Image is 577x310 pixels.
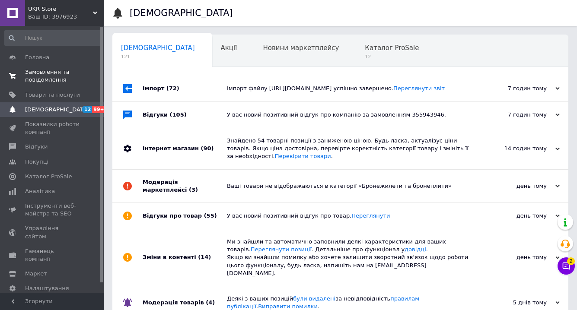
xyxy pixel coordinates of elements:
div: день тому [473,212,560,220]
span: (90) [201,145,214,152]
span: Показники роботи компанії [25,120,80,136]
h1: [DEMOGRAPHIC_DATA] [130,8,233,18]
span: Аналітика [25,187,55,195]
span: Інструменти веб-майстра та SEO [25,202,80,218]
span: UKR Store [28,5,93,13]
div: Імпорт [143,76,227,101]
input: Пошук [4,30,102,46]
span: Гаманець компанії [25,247,80,263]
div: день тому [473,182,560,190]
span: Головна [25,54,49,61]
div: Ваші товари не відображаються в категорії «Бронежилети та бронеплити» [227,182,473,190]
span: 99+ [92,106,106,113]
div: Інтернет магазин [143,128,227,169]
span: (3) [189,187,198,193]
span: [DEMOGRAPHIC_DATA] [25,106,89,114]
span: Каталог ProSale [25,173,72,180]
a: Перевірити товари [275,153,331,159]
span: Маркет [25,270,47,278]
div: Відгуки [143,102,227,128]
a: довідці [405,246,426,253]
span: [DEMOGRAPHIC_DATA] [121,44,195,52]
a: Переглянути звіт [393,85,445,92]
span: Управління сайтом [25,225,80,240]
div: 7 годин тому [473,111,560,119]
a: Переглянути [351,212,390,219]
div: Знайдено 54 товарні позиції з заниженою ціною. Будь ласка, актуалізує ціни товарів. Якщо ціна дос... [227,137,473,161]
span: (105) [170,111,187,118]
div: Ми знайшли та автоматично заповнили деякі характеристики для ваших товарів. . Детальніше про функ... [227,238,473,277]
div: У вас новий позитивний відгук про товар. [227,212,473,220]
span: Акції [221,44,237,52]
div: Зміни в контенті [143,229,227,286]
span: Каталог ProSale [365,44,419,52]
div: день тому [473,253,560,261]
div: 5 днів тому [473,299,560,307]
span: (55) [204,212,217,219]
div: 7 годин тому [473,85,560,92]
div: Відгуки про товар [143,203,227,229]
span: Налаштування [25,285,69,292]
a: Виправити помилки [258,303,318,310]
a: Переглянути позиції [251,246,312,253]
div: Модерація маркетплейсі [143,170,227,202]
span: Відгуки [25,143,48,151]
div: Імпорт файлу [URL][DOMAIN_NAME] успішно завершено. [227,85,473,92]
span: Замовлення та повідомлення [25,68,80,84]
button: Чат з покупцем2 [558,257,575,275]
span: 2 [567,257,575,265]
span: Покупці [25,158,48,166]
span: 12 [365,54,419,60]
div: 14 годин тому [473,145,560,152]
div: Ваш ID: 3976923 [28,13,104,21]
span: (4) [206,299,215,306]
span: Товари та послуги [25,91,80,99]
span: (72) [166,85,179,92]
span: 121 [121,54,195,60]
span: 12 [82,106,92,113]
div: У вас новий позитивний відгук про компанію за замовленням 355943946. [227,111,473,119]
span: (14) [198,254,211,260]
a: були видалені [293,295,335,302]
span: Новини маркетплейсу [263,44,339,52]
